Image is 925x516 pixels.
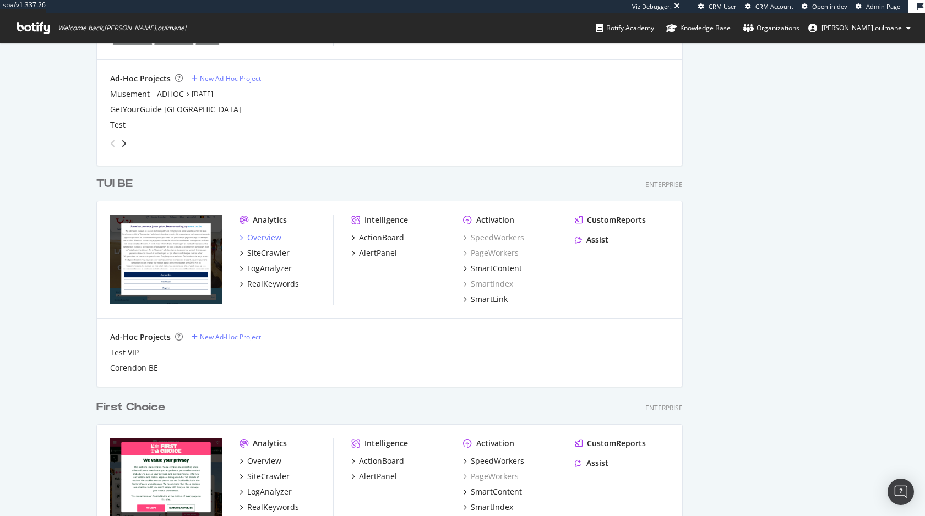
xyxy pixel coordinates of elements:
[575,438,646,449] a: CustomReports
[743,23,799,34] div: Organizations
[463,248,519,259] a: PageWorkers
[476,215,514,226] div: Activation
[351,232,404,243] a: ActionBoard
[240,263,292,274] a: LogAnalyzer
[351,248,397,259] a: AlertPanel
[120,138,128,149] div: angle-right
[240,232,281,243] a: Overview
[247,455,281,466] div: Overview
[96,176,137,192] a: TUI BE
[240,471,290,482] a: SiteCrawler
[96,176,133,192] div: TUI BE
[596,13,654,43] a: Botify Academy
[586,234,608,245] div: Assist
[575,234,608,245] a: Assist
[463,455,524,466] a: SpeedWorkers
[666,13,731,43] a: Knowledge Base
[240,486,292,497] a: LogAnalyzer
[359,232,404,243] div: ActionBoard
[106,135,120,152] div: angle-left
[812,2,847,10] span: Open in dev
[364,438,408,449] div: Intelligence
[110,347,139,358] a: Test VIP
[802,2,847,11] a: Open in dev
[463,232,524,243] a: SpeedWorkers
[359,455,404,466] div: ActionBoard
[471,294,508,305] div: SmartLink
[110,332,171,343] div: Ad-Hoc Projects
[200,332,261,342] div: New Ad-Hoc Project
[645,180,683,189] div: Enterprise
[200,74,261,83] div: New Ad-Hoc Project
[110,119,126,130] a: Test
[240,502,299,513] a: RealKeywords
[645,403,683,413] div: Enterprise
[247,232,281,243] div: Overview
[745,2,793,11] a: CRM Account
[364,215,408,226] div: Intelligence
[821,23,902,32] span: camille.oulmane
[666,23,731,34] div: Knowledge Base
[110,104,241,115] a: GetYourGuide [GEOGRAPHIC_DATA]
[253,438,287,449] div: Analytics
[240,278,299,289] a: RealKeywords
[471,486,522,497] div: SmartContent
[463,263,522,274] a: SmartContent
[463,294,508,305] a: SmartLink
[587,215,646,226] div: CustomReports
[575,458,608,469] a: Assist
[856,2,900,11] a: Admin Page
[110,363,158,374] a: Corendon BE
[110,89,184,100] a: Musement - ADHOC
[463,502,513,513] a: SmartIndex
[240,455,281,466] a: Overview
[575,215,646,226] a: CustomReports
[96,399,170,415] a: First Choice
[866,2,900,10] span: Admin Page
[596,23,654,34] div: Botify Academy
[110,73,171,84] div: Ad-Hoc Projects
[247,263,292,274] div: LogAnalyzer
[698,2,737,11] a: CRM User
[58,24,186,32] span: Welcome back, [PERSON_NAME].oulmane !
[351,455,404,466] a: ActionBoard
[632,2,672,11] div: Viz Debugger:
[743,13,799,43] a: Organizations
[471,455,524,466] div: SpeedWorkers
[799,19,919,37] button: [PERSON_NAME].oulmane
[247,471,290,482] div: SiteCrawler
[192,74,261,83] a: New Ad-Hoc Project
[359,471,397,482] div: AlertPanel
[247,486,292,497] div: LogAnalyzer
[253,215,287,226] div: Analytics
[888,479,914,505] div: Open Intercom Messenger
[240,248,290,259] a: SiteCrawler
[247,278,299,289] div: RealKeywords
[471,502,513,513] div: SmartIndex
[96,399,165,415] div: First Choice
[192,332,261,342] a: New Ad-Hoc Project
[463,471,519,482] a: PageWorkers
[463,486,522,497] a: SmartContent
[476,438,514,449] div: Activation
[587,438,646,449] div: CustomReports
[351,471,397,482] a: AlertPanel
[359,248,397,259] div: AlertPanel
[192,89,213,98] a: [DATE]
[247,502,299,513] div: RealKeywords
[755,2,793,10] span: CRM Account
[110,215,222,304] img: tui.be
[471,263,522,274] div: SmartContent
[463,278,513,289] a: SmartIndex
[709,2,737,10] span: CRM User
[247,248,290,259] div: SiteCrawler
